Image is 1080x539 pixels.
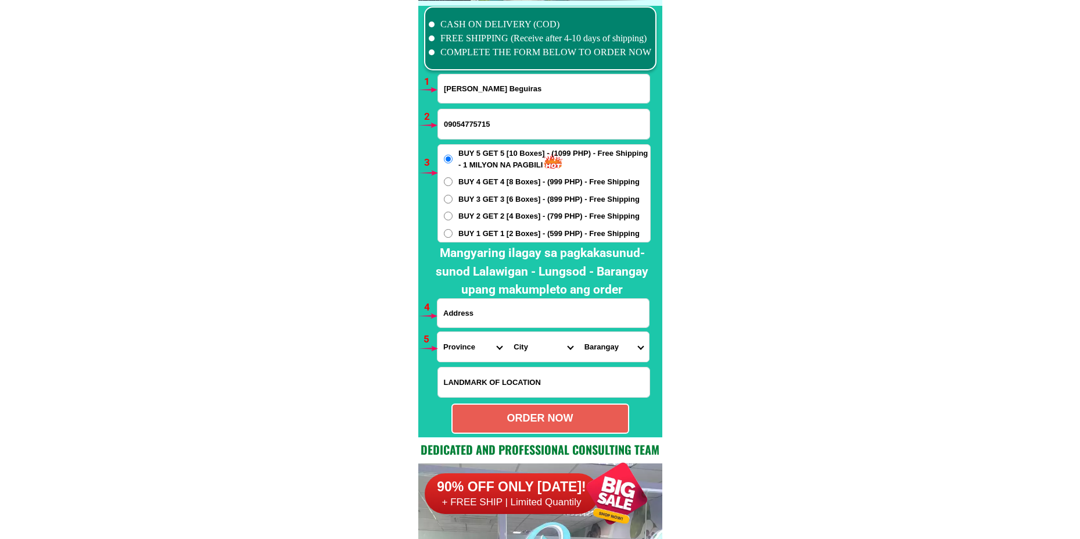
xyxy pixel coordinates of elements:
span: BUY 3 GET 3 [6 Boxes] - (899 PHP) - Free Shipping [458,194,640,205]
span: BUY 1 GET 1 [2 Boxes] - (599 PHP) - Free Shipping [458,228,640,240]
input: BUY 3 GET 3 [6 Boxes] - (899 PHP) - Free Shipping [444,195,453,204]
input: BUY 4 GET 4 [8 Boxes] - (999 PHP) - Free Shipping [444,177,453,186]
input: BUY 2 GET 2 [4 Boxes] - (799 PHP) - Free Shipping [444,212,453,220]
h2: Dedicated and professional consulting team [418,441,662,458]
input: BUY 5 GET 5 [10 Boxes] - (1099 PHP) - Free Shipping - 1 MILYON NA PAGBILI [444,155,453,163]
h6: 2 [424,109,437,124]
select: Select district [508,332,578,362]
input: Input LANDMARKOFLOCATION [438,367,650,397]
li: FREE SHIPPING (Receive after 4-10 days of shipping) [429,31,652,45]
h6: 5 [424,332,437,347]
h6: 4 [424,300,437,315]
input: Input address [437,299,649,327]
span: BUY 4 GET 4 [8 Boxes] - (999 PHP) - Free Shipping [458,176,640,188]
input: BUY 1 GET 1 [2 Boxes] - (599 PHP) - Free Shipping [444,229,453,238]
input: Input phone_number [438,109,650,139]
div: ORDER NOW [453,411,628,426]
h2: Mangyaring ilagay sa pagkakasunud-sunod Lalawigan - Lungsod - Barangay upang makumpleto ang order [428,244,656,299]
h6: 90% OFF ONLY [DATE]! [425,479,599,496]
select: Select commune [579,332,649,362]
select: Select province [437,332,508,362]
h6: 3 [424,155,437,170]
h6: 1 [424,74,437,90]
input: Input full_name [438,74,650,103]
li: CASH ON DELIVERY (COD) [429,17,652,31]
li: COMPLETE THE FORM BELOW TO ORDER NOW [429,45,652,59]
h6: + FREE SHIP | Limited Quantily [425,496,599,509]
span: BUY 5 GET 5 [10 Boxes] - (1099 PHP) - Free Shipping - 1 MILYON NA PAGBILI [458,148,650,170]
span: BUY 2 GET 2 [4 Boxes] - (799 PHP) - Free Shipping [458,210,640,222]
